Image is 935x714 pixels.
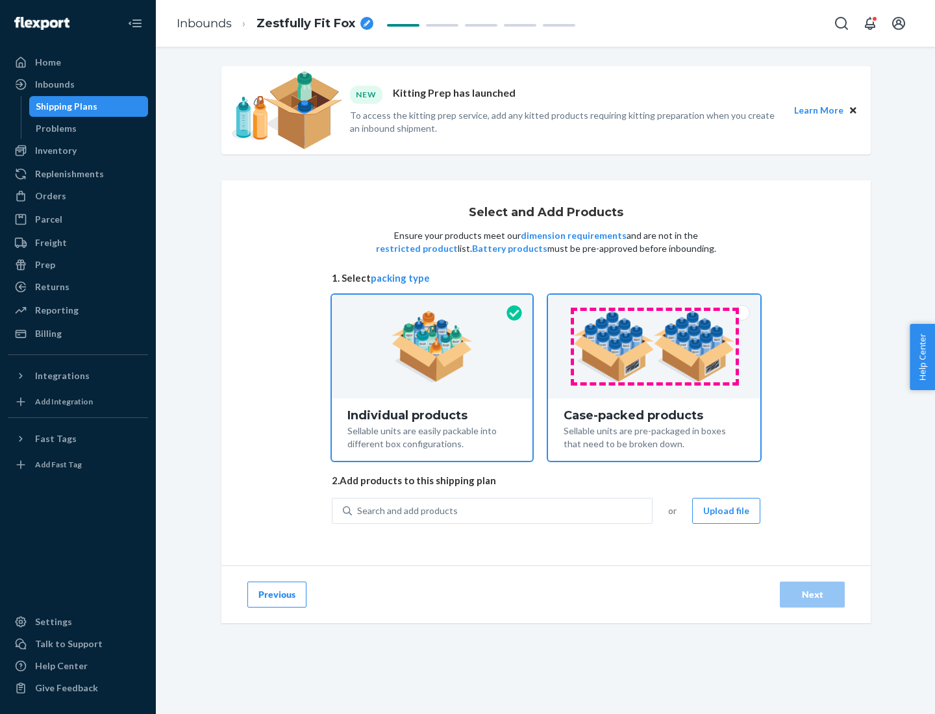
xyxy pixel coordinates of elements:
[357,504,458,517] div: Search and add products
[8,232,148,253] a: Freight
[8,678,148,698] button: Give Feedback
[35,213,62,226] div: Parcel
[521,229,627,242] button: dimension requirements
[35,280,69,293] div: Returns
[35,369,90,382] div: Integrations
[332,271,760,285] span: 1. Select
[35,459,82,470] div: Add Fast Tag
[8,454,148,475] a: Add Fast Tag
[8,656,148,676] a: Help Center
[8,300,148,321] a: Reporting
[692,498,760,524] button: Upload file
[469,206,623,219] h1: Select and Add Products
[35,144,77,157] div: Inventory
[8,140,148,161] a: Inventory
[8,254,148,275] a: Prep
[375,229,717,255] p: Ensure your products meet our and are not in the list. must be pre-approved before inbounding.
[8,611,148,632] a: Settings
[332,474,760,487] span: 2. Add products to this shipping plan
[791,588,834,601] div: Next
[472,242,547,255] button: Battery products
[910,324,935,390] button: Help Center
[564,422,745,450] div: Sellable units are pre-packaged in boxes that need to be broken down.
[846,103,860,117] button: Close
[347,422,517,450] div: Sellable units are easily packable into different box configurations.
[247,582,306,608] button: Previous
[14,17,69,30] img: Flexport logo
[35,615,72,628] div: Settings
[8,428,148,449] button: Fast Tags
[35,190,66,203] div: Orders
[35,78,75,91] div: Inbounds
[564,409,745,422] div: Case-packed products
[392,311,473,382] img: individual-pack.facf35554cb0f1810c75b2bd6df2d64e.png
[29,96,149,117] a: Shipping Plans
[8,164,148,184] a: Replenishments
[35,56,61,69] div: Home
[35,659,88,672] div: Help Center
[780,582,845,608] button: Next
[8,391,148,412] a: Add Integration
[393,86,516,103] p: Kitting Prep has launched
[35,327,62,340] div: Billing
[668,504,677,517] span: or
[376,242,458,255] button: restricted product
[8,209,148,230] a: Parcel
[829,10,854,36] button: Open Search Box
[122,10,148,36] button: Close Navigation
[8,277,148,297] a: Returns
[371,271,430,285] button: packing type
[794,103,843,117] button: Learn More
[36,100,97,113] div: Shipping Plans
[573,311,735,382] img: case-pack.59cecea509d18c883b923b81aeac6d0b.png
[35,637,103,650] div: Talk to Support
[35,396,93,407] div: Add Integration
[177,16,232,31] a: Inbounds
[35,304,79,317] div: Reporting
[35,432,77,445] div: Fast Tags
[35,167,104,180] div: Replenishments
[35,682,98,695] div: Give Feedback
[8,52,148,73] a: Home
[29,118,149,139] a: Problems
[347,409,517,422] div: Individual products
[350,109,782,135] p: To access the kitting prep service, add any kitted products requiring kitting preparation when yo...
[35,236,67,249] div: Freight
[8,74,148,95] a: Inbounds
[8,323,148,344] a: Billing
[8,634,148,654] a: Talk to Support
[857,10,883,36] button: Open notifications
[8,186,148,206] a: Orders
[36,122,77,135] div: Problems
[8,365,148,386] button: Integrations
[886,10,912,36] button: Open account menu
[35,258,55,271] div: Prep
[256,16,355,32] span: Zestfully Fit Fox
[350,86,382,103] div: NEW
[166,5,384,43] ol: breadcrumbs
